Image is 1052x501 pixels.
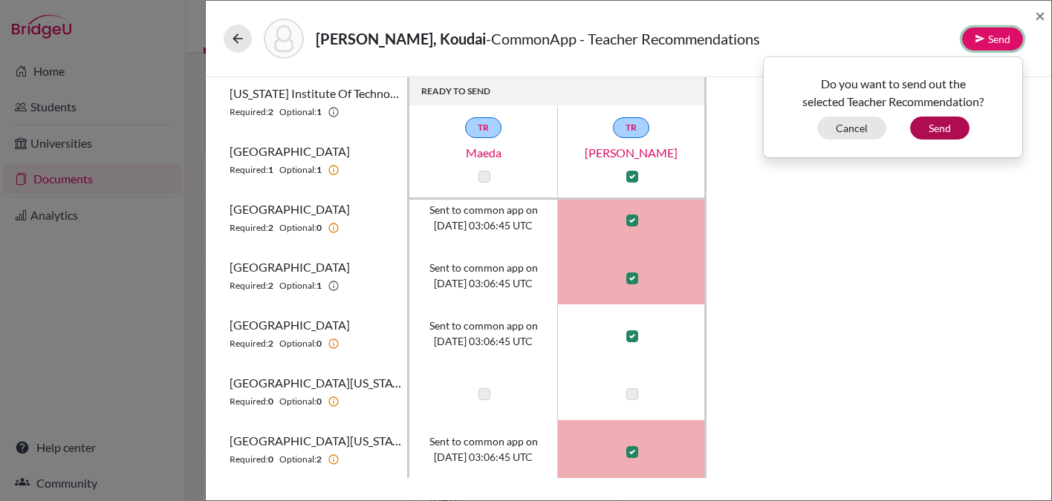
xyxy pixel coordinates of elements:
span: [GEOGRAPHIC_DATA][US_STATE] [230,432,401,450]
b: 2 [268,337,273,350]
button: Close [1035,7,1045,24]
b: 0 [316,395,322,408]
span: [GEOGRAPHIC_DATA] [230,258,350,276]
span: [GEOGRAPHIC_DATA][US_STATE] [230,374,401,392]
b: 0 [268,453,273,466]
span: Sent to common app on [DATE] 03:06:45 UTC [429,433,538,465]
span: Sent to common app on [DATE] 03:06:45 UTC [429,202,538,233]
b: 0 [316,337,322,350]
span: Optional: [279,395,316,408]
a: TR [613,117,649,138]
b: 2 [268,221,273,235]
div: Send [763,56,1023,158]
button: Send [910,117,970,140]
th: READY TO SEND [409,77,707,105]
span: Optional: [279,105,316,119]
b: 2 [268,279,273,292]
span: Sent to common app on [DATE] 03:06:45 UTC [429,260,538,291]
button: Cancel [817,117,886,140]
b: 1 [316,105,322,119]
span: Required: [230,163,268,177]
p: Do you want to send out the selected Teacher Recommendation? [775,75,1011,111]
span: Optional: [279,163,316,177]
span: [GEOGRAPHIC_DATA] [230,200,350,218]
b: 1 [316,279,322,292]
b: 1 [268,163,273,177]
span: Optional: [279,337,316,350]
span: - CommonApp - Teacher Recommendations [486,30,760,48]
b: 2 [268,105,273,119]
a: TR [465,117,501,138]
span: × [1035,4,1045,26]
span: [GEOGRAPHIC_DATA] [230,316,350,334]
span: Optional: [279,221,316,235]
span: Required: [230,105,268,119]
b: 0 [316,221,322,235]
strong: [PERSON_NAME], Koudai [316,30,486,48]
b: 1 [316,163,322,177]
a: [PERSON_NAME] [557,144,706,162]
a: Maeda [409,144,558,162]
span: Optional: [279,453,316,466]
span: [GEOGRAPHIC_DATA] [230,143,350,160]
span: Required: [230,453,268,466]
b: 0 [268,395,273,408]
button: Send [962,27,1023,50]
span: Optional: [279,279,316,292]
span: [US_STATE] Institute of Technology [230,85,401,102]
span: Sent to common app on [DATE] 03:06:45 UTC [429,318,538,349]
span: Required: [230,395,268,408]
span: Required: [230,221,268,235]
span: Required: [230,279,268,292]
span: Required: [230,337,268,350]
b: 2 [316,453,322,466]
